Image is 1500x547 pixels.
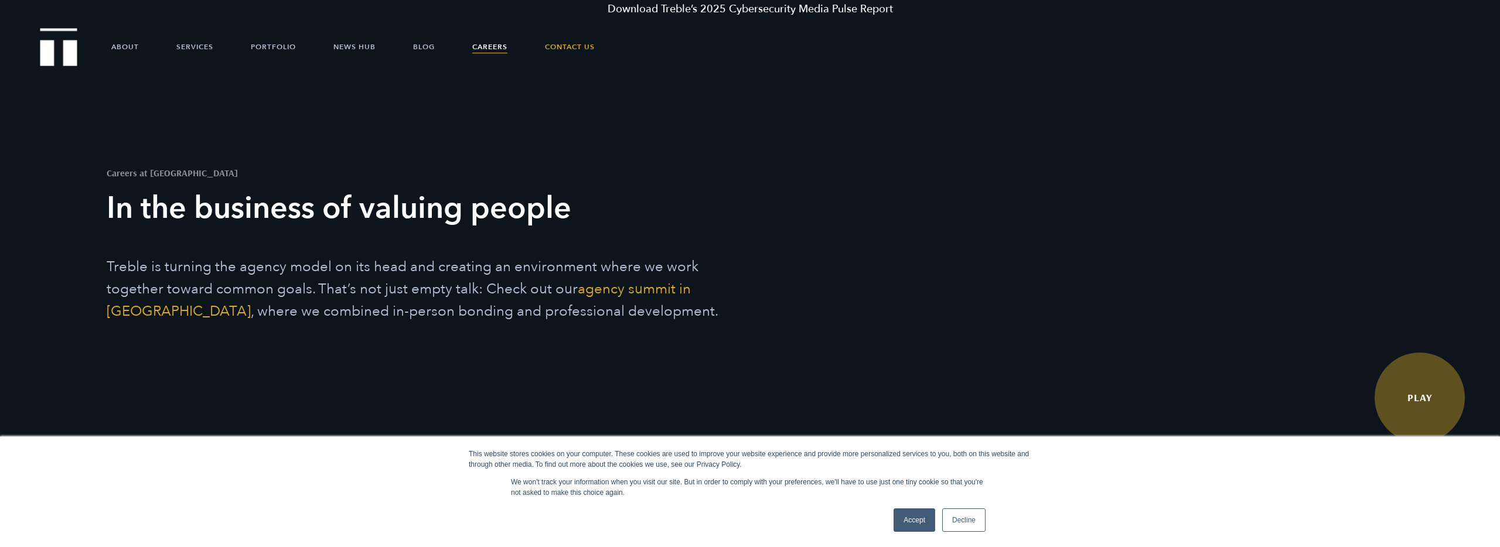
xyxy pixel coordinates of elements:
[251,29,296,64] a: Portfolio
[942,508,986,532] a: Decline
[894,508,935,532] a: Accept
[333,29,376,64] a: News Hub
[107,256,746,323] p: Treble is turning the agency model on its head and creating an environment where we work together...
[40,28,77,66] img: Treble logo
[413,29,435,64] a: Blog
[469,449,1031,470] div: This website stores cookies on your computer. These cookies are used to improve your website expe...
[472,29,507,64] a: Careers
[511,477,989,498] p: We won't track your information when you visit our site. But in order to comply with your prefere...
[1375,353,1465,443] a: Watch Video
[545,29,595,64] a: Contact Us
[107,187,746,230] h3: In the business of valuing people
[41,29,76,65] a: Treble Homepage
[176,29,213,64] a: Services
[107,168,746,177] h1: Careers at [GEOGRAPHIC_DATA]
[111,29,139,64] a: About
